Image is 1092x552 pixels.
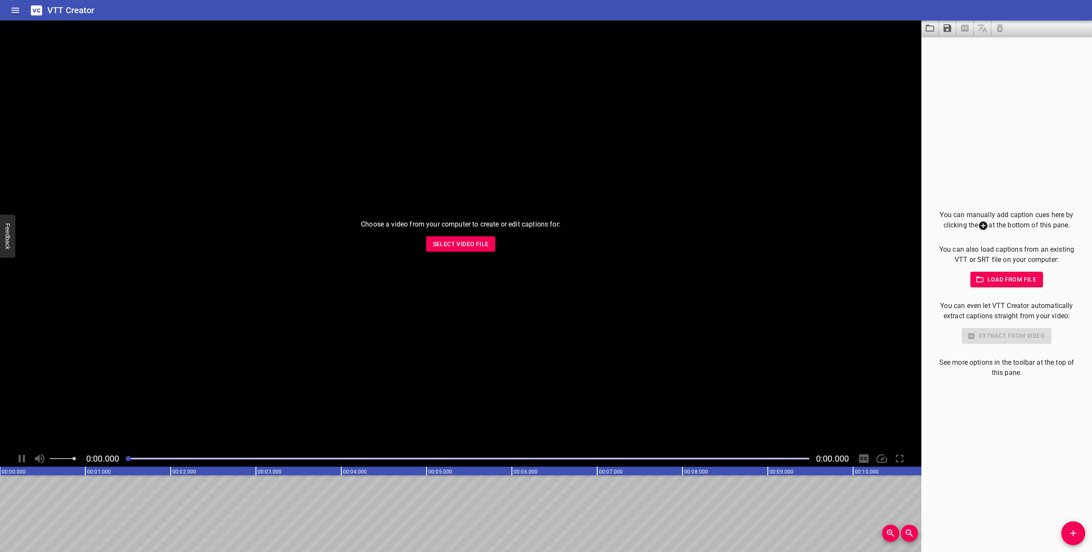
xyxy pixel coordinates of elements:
text: 00:06.000 [514,469,537,475]
span: Current Time [86,453,119,464]
text: 00:07.000 [599,469,623,475]
button: Load from file [970,272,1043,288]
button: Zoom In [882,525,899,542]
text: 00:03.000 [258,469,282,475]
p: You can manually add caption cues here by clicking the at the bottom of this pane. [935,210,1078,231]
button: Save captions to file [939,20,956,36]
text: 00:04.000 [343,469,367,475]
h6: VTT Creator [47,3,95,17]
p: You can even let VTT Creator automatically extract captions straight from your video: [935,301,1078,321]
text: 00:05.000 [428,469,452,475]
svg: Load captions from file [925,23,935,33]
div: Play progress [126,458,809,459]
button: Zoom Out [901,525,918,542]
button: Select Video File [426,236,496,252]
div: Toggle Full Screen [892,450,908,467]
div: Select a video in the pane to the left to use this feature [935,328,1078,344]
button: Load captions from file [921,20,939,36]
button: Add Cue [1061,521,1085,545]
text: 00:02.000 [172,469,196,475]
p: Choose a video from your computer to create or edit captions for: [361,219,561,230]
span: Video Duration [816,453,849,464]
text: 00:01.000 [87,469,111,475]
div: Hide/Show Captions [856,450,872,467]
div: Playback Speed [874,450,890,467]
span: Add some captions below, then you can translate them. [974,20,991,36]
span: Select a video in the pane to the left, then you can automatically extract captions. [956,20,974,36]
text: 00:10.000 [855,469,879,475]
p: You can also load captions from an existing VTT or SRT file on your computer: [935,244,1078,265]
span: Select Video File [433,239,489,250]
text: 00:09.000 [770,469,793,475]
p: See more options in the toolbar at the top of this pane. [935,357,1078,378]
text: 00:00.000 [2,469,26,475]
text: 00:08.000 [684,469,708,475]
span: Load from file [977,274,1037,285]
svg: Save captions to file [942,23,953,33]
